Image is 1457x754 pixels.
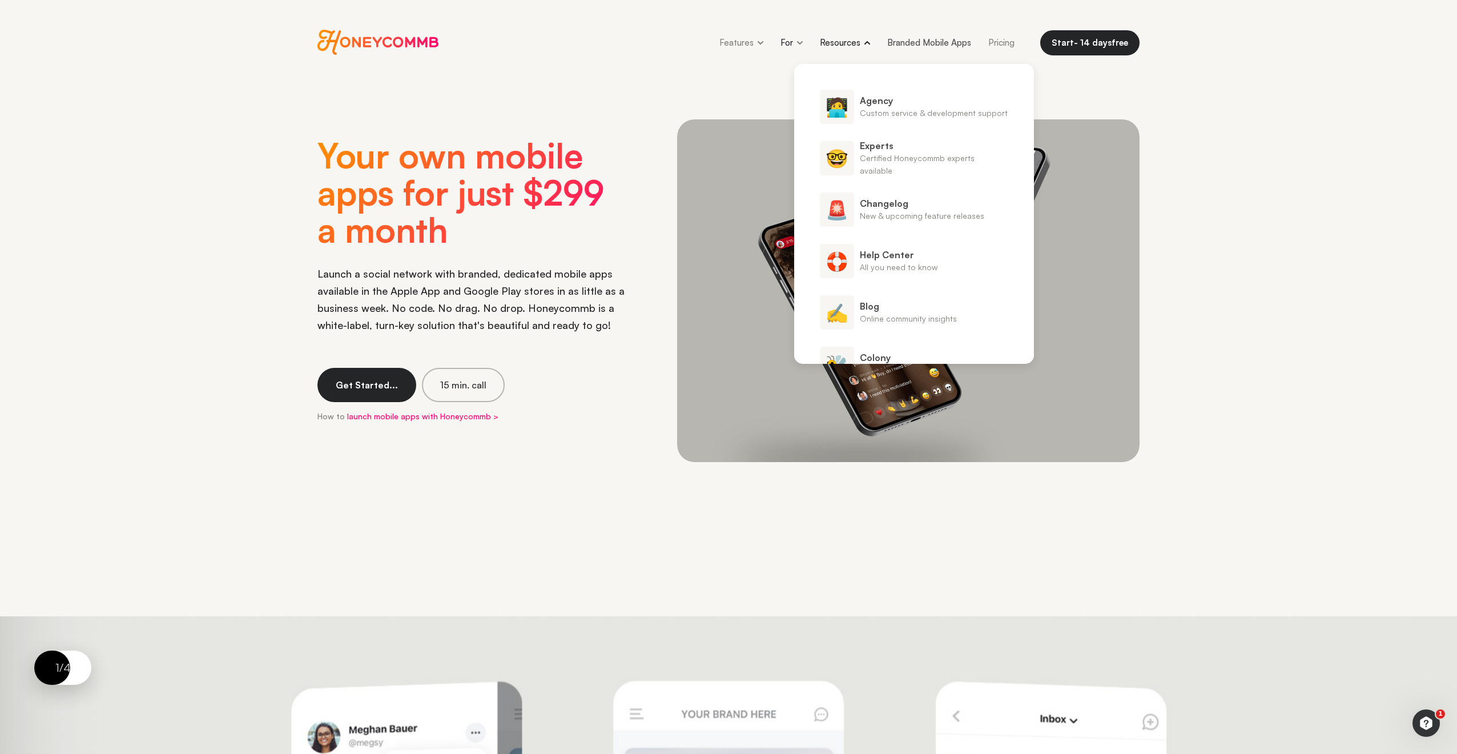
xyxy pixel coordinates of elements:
[440,379,486,391] span: 15 min. call
[1412,709,1440,737] iframe: Intercom live chat
[317,411,345,421] span: How to
[820,90,854,124] span: 🧑‍💻
[422,368,505,402] a: 15 min. call
[336,379,398,391] span: Get Started...
[317,30,439,55] a: Go to Honeycommb homepage
[860,152,1008,177] span: Certified Honeycommb experts available
[1052,37,1074,48] span: Start
[860,312,957,325] span: Online community insights
[860,248,937,261] span: Help Center
[794,347,1034,381] a: 🐝ColonyJoin our customer community
[794,295,1034,330] a: ✍️BlogOnline community insights
[860,107,1008,119] span: Custom service & development support
[820,244,854,278] span: 🛟
[980,30,1023,55] a: Pricing
[1074,37,1112,48] span: - 14 days
[794,141,1034,175] a: 🤓ExpertsCertified Honeycommb experts available
[772,30,811,55] a: For
[711,30,772,55] a: Features
[1436,709,1445,719] span: 1
[860,94,1008,107] span: Agency
[317,368,416,402] a: Get Started...
[317,137,626,265] h1: Your own mobile apps for just $299 a month
[860,139,1008,152] span: Experts
[317,30,439,55] span: Honeycommb
[317,265,626,334] div: Launch a social network with branded, dedicated mobile apps available in the Apple App and Google...
[811,30,879,55] a: Resources
[860,300,957,312] span: Blog
[820,295,854,330] span: ✍️
[794,64,1034,364] ul: Resources menu
[860,261,937,274] span: All you need to know
[1040,30,1140,55] a: Start- 14 daysfree
[860,351,969,364] span: Colony
[794,192,1034,227] a: 🚨ChangelogNew & upcoming feature releases
[860,197,984,210] span: Changelog
[820,141,854,175] span: 🤓
[347,411,498,421] a: launch mobile apps with Honeycommb >
[711,30,1023,55] div: Honeycommb navigation
[860,210,984,222] span: New & upcoming feature releases
[1112,37,1128,48] span: free
[794,90,1034,124] a: 🧑‍💻AgencyCustom service & development support
[879,30,980,55] a: Branded Mobile Apps
[820,347,854,381] span: 🐝
[794,244,1034,278] a: 🛟Help CenterAll you need to know
[820,192,854,227] span: 🚨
